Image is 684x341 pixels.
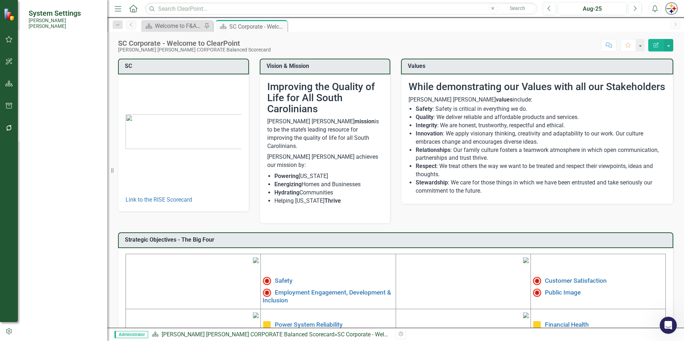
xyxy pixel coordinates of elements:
[558,2,626,15] button: Aug-25
[496,96,513,103] strong: values
[275,321,343,328] a: Power System Reliability
[416,122,437,129] strong: Integrity
[125,63,245,69] h3: SC
[263,288,391,303] a: Employment Engagement, Development & Inclusion
[545,288,581,296] a: Public Image
[274,181,383,189] li: Homes and Businesses
[4,8,16,21] img: ClearPoint Strategy
[162,331,334,338] a: [PERSON_NAME] [PERSON_NAME] CORPORATE Balanced Scorecard
[274,172,383,181] li: [US_STATE]
[337,331,432,338] div: SC Corporate - Welcome to ClearPoint
[215,3,229,16] button: Collapse window
[355,118,375,125] strong: mission
[409,96,666,104] p: [PERSON_NAME] [PERSON_NAME] include:
[267,63,386,69] h3: Vision & Mission
[29,153,100,162] div: System Configuration
[523,312,529,318] img: mceclip4.png
[143,21,202,30] a: Welcome to F&A Departmental Scorecard
[416,114,434,120] strong: Quality
[275,277,293,284] a: Safety
[545,321,589,328] a: Financial Health
[660,317,677,334] iframe: Intercom live chat
[29,137,100,145] a: Master Periods
[274,189,383,197] li: Communities
[408,63,669,69] h3: Values
[29,65,100,73] a: Manage Groups
[533,288,541,297] img: Not Meeting Target
[416,146,666,163] li: : Our family culture fosters a teamwork atmosphere in which open communication, partnerships and ...
[267,152,383,171] p: [PERSON_NAME] [PERSON_NAME] achieves our mission by:
[416,105,666,113] li: : Safety is critical in everything we do.
[409,81,666,93] h2: While demonstrating our Values with all our Stakeholders
[229,22,285,31] div: SC Corporate - Welcome to ClearPoint
[263,288,271,297] img: Not Meeting Target
[29,198,100,206] a: Revision History
[29,109,100,118] a: Reporting Frequencies
[29,123,100,131] a: Fiscal Years
[274,197,383,205] li: Helping [US_STATE]
[145,3,537,15] input: Search ClearPoint...
[152,331,390,339] div: »
[510,5,525,11] span: Search
[29,96,100,104] a: Reporting Periods
[416,113,666,122] li: : We deliver reliable and affordable products and services.
[561,5,624,13] div: Aug-25
[29,167,100,175] a: System Setup
[29,211,100,219] a: Recycle Bin
[263,321,271,329] img: Caution
[274,173,299,179] strong: Powering
[416,162,666,179] li: : We treat others the way we want to be treated and respect their viewpoints, ideas and thoughts.
[274,181,302,188] strong: Energizing
[118,47,271,53] div: [PERSON_NAME] [PERSON_NAME] CORPORATE Balanced Scorecard
[267,81,383,114] h2: Improving the Quality of Life for All South Carolinians
[155,21,202,30] div: Welcome to F&A Departmental Scorecard
[267,118,383,152] p: [PERSON_NAME] [PERSON_NAME] is to be the state’s leading resource for improving the quality of li...
[29,18,100,29] small: [PERSON_NAME] [PERSON_NAME]
[118,39,271,47] div: SC Corporate - Welcome to ClearPoint
[665,2,678,15] img: Cambria Fayall
[5,3,18,16] button: go back
[324,197,341,204] strong: Thrive
[416,147,450,153] strong: Relationships
[274,189,299,196] strong: Hydrating
[229,3,241,16] div: Close
[500,4,536,14] button: Search
[29,9,100,18] span: System Settings
[114,331,148,338] span: Administrator
[533,277,541,285] img: High Alert
[253,257,259,263] img: mceclip1%20v4.png
[416,122,666,130] li: : We are honest, trustworthy, respectful and ethical.
[253,312,259,318] img: mceclip3%20v3.png
[416,179,448,186] strong: Stewardship
[416,179,666,195] li: : We care for those things in which we have been entrusted and take seriously our commitment to t...
[533,321,541,329] img: Caution
[263,277,271,285] img: High Alert
[416,130,443,137] strong: Innovation
[545,277,607,284] a: Customer Satisfaction
[523,257,529,263] img: mceclip2%20v3.png
[125,237,669,243] h3: Strategic Objectives - The Big Four
[416,105,433,112] strong: Safety
[126,196,192,203] a: Link to the RISE Scorecard
[29,184,100,192] div: Utilities
[416,163,436,169] strong: Respect
[416,130,666,146] li: : We apply visionary thinking, creativity and adaptability to our work. Our culture embraces chan...
[29,51,100,60] a: Manage Users
[29,82,100,90] div: Reporting Periods
[29,38,100,46] div: Users and Groups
